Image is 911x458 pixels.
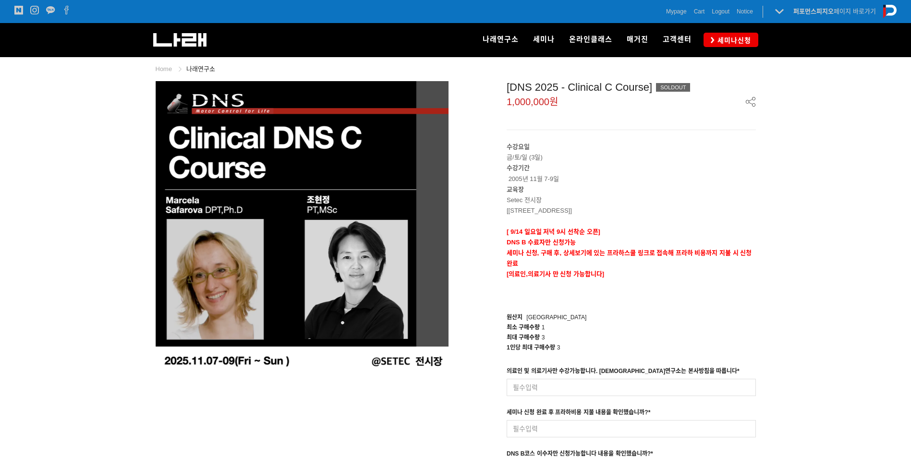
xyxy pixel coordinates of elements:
div: 세미나 신청 완료 후 프라하비용 지불 내용을 확인했습니까? [507,408,650,420]
a: 온라인클래스 [562,23,619,57]
span: 1,000,000원 [507,97,558,107]
div: [DNS 2025 - Clinical C Course] [507,81,756,94]
a: 고객센터 [656,23,699,57]
strong: 퍼포먼스피지오 [793,8,834,15]
p: 2005년 11월 7-9일 [507,163,756,184]
span: 매거진 [627,35,648,44]
a: 세미나 [526,23,562,57]
span: 고객센터 [663,35,692,44]
span: 1인당 최대 구매수량 [507,344,555,351]
a: Home [156,65,172,72]
strong: 수강요일 [507,143,530,150]
span: 1 [542,324,545,331]
strong: [ 9/14 일요일 저녁 9시 선착순 오픈] [507,228,600,235]
a: Cart [694,7,705,16]
span: 최대 구매수량 [507,334,540,341]
span: 3 [542,334,545,341]
span: 세미나 [533,35,555,44]
a: 매거진 [619,23,656,57]
a: 퍼포먼스피지오페이지 바로가기 [793,8,876,15]
strong: 수강기간 [507,164,530,171]
a: 나래연구소 [186,65,215,72]
span: 3 [557,344,560,351]
input: 필수입력 [507,379,756,396]
div: 의료인 및 의료기사만 수강가능합니다. [DEMOGRAPHIC_DATA]연구소는 본사방침을 따릅니다 [507,366,740,379]
p: [[STREET_ADDRESS]] [507,205,756,216]
strong: [의료인,의료기사 만 신청 가능합니다] [507,270,604,277]
a: 세미나신청 [704,33,758,47]
div: SOLDOUT [656,83,690,92]
strong: DNS B 수료자만 신청가능 [507,239,576,246]
p: 금/토/일 (3일) [507,142,756,163]
span: 최소 구매수량 [507,324,540,331]
span: 온라인클래스 [569,35,612,44]
a: 나래연구소 [475,23,526,57]
strong: 교육장 [507,186,524,193]
span: 나래연구소 [483,35,519,44]
a: Notice [737,7,753,16]
input: 필수입력 [507,420,756,437]
span: [GEOGRAPHIC_DATA] [526,314,586,321]
a: Mypage [666,7,687,16]
span: 원산지 [507,314,522,321]
strong: 세미나 신청, 구매 후, 상세보기에 있는 프라하스쿨 링크로 접속해 프라하 비용까지 지불 시 신청완료 [507,249,752,267]
span: 세미나신청 [715,36,751,45]
a: Logout [712,7,729,16]
p: Setec 전시장 [507,195,756,205]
